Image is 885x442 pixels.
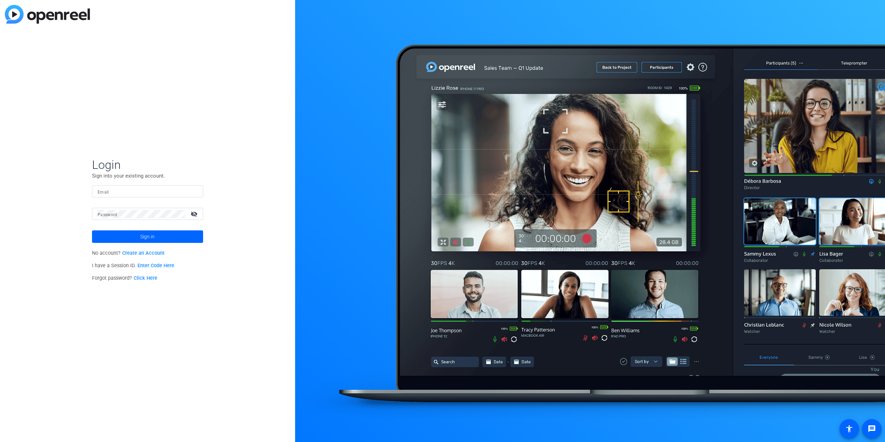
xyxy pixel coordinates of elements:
span: Sign in [140,228,155,245]
mat-icon: visibility_off [186,209,203,219]
img: blue-gradient.svg [5,5,90,24]
span: No account? [92,250,165,256]
a: Enter Code Here [137,263,174,269]
span: Login [92,157,203,172]
mat-label: Email [98,190,109,195]
a: Create an Account [122,250,165,256]
mat-icon: accessibility [845,425,853,433]
span: I have a Session ID. [92,263,174,269]
p: Sign into your existing account. [92,172,203,180]
mat-label: Password [98,212,117,217]
span: Forgot password? [92,275,157,281]
mat-icon: message [868,425,876,433]
a: Click Here [134,275,157,281]
button: Sign in [92,230,203,243]
input: Enter Email Address [98,187,198,196]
